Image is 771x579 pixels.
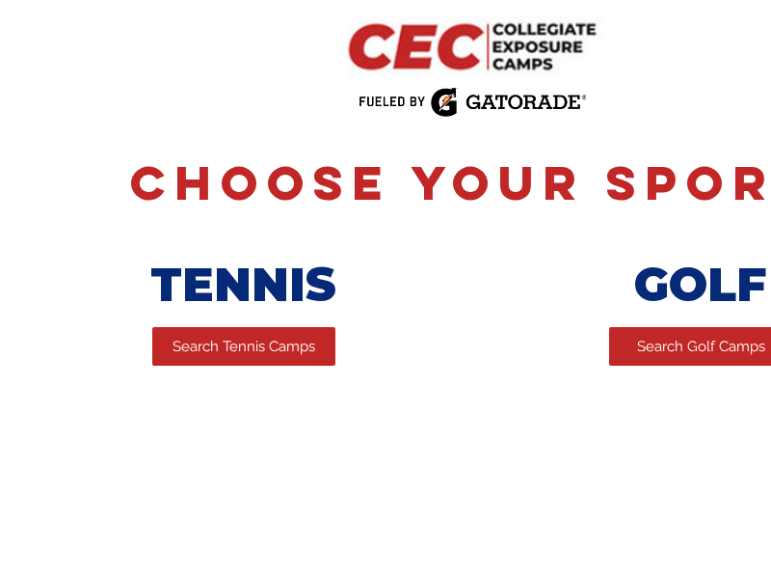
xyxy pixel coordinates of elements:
span: GOLF [634,257,766,313]
span: TENNIS [150,257,336,313]
span: Search Tennis Camps [173,337,315,357]
img: Fueled by Gatorade.png [358,87,586,118]
a: Search Tennis Camps [152,327,335,366]
span: Search Golf Camps [637,337,765,357]
img: CEC Logo Primary.png [324,8,620,86]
